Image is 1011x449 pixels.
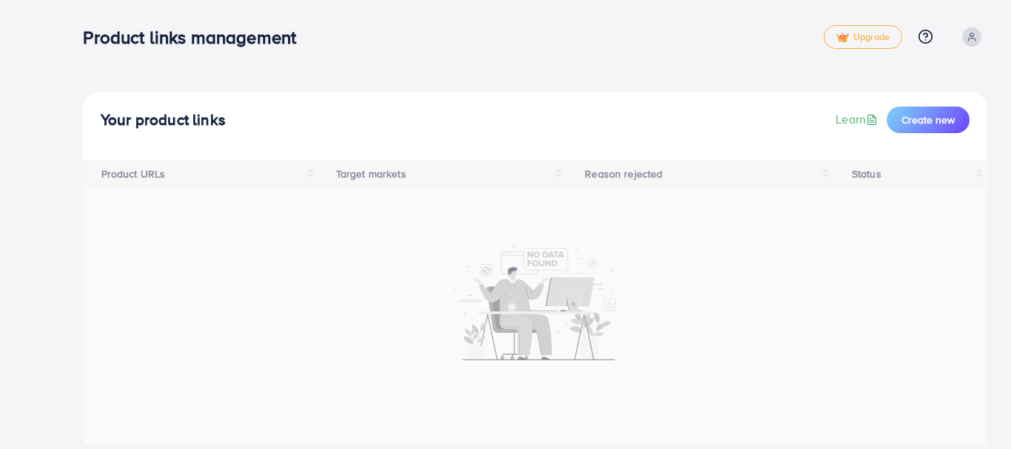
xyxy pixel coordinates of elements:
[824,25,902,49] a: tickUpgrade
[836,33,849,43] img: tick
[83,27,308,48] h3: Product links management
[836,32,890,43] span: Upgrade
[836,111,881,128] a: Learn
[887,107,970,133] button: Create new
[901,112,955,127] span: Create new
[101,111,226,129] h4: Your product links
